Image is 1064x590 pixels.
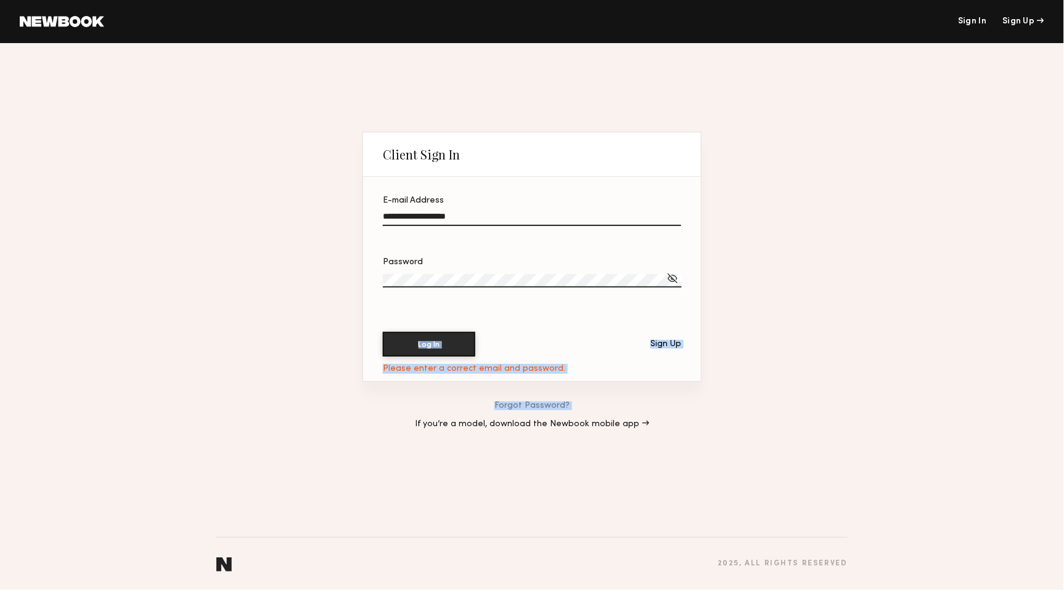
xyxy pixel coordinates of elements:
[383,332,475,357] button: Log In
[383,274,682,288] input: Password
[383,258,681,267] div: Password
[958,17,986,26] a: Sign In
[383,196,681,205] div: E-mail Address
[1003,17,1044,26] div: Sign Up
[650,340,681,349] div: Sign Up
[383,147,460,162] div: Client Sign In
[383,364,565,374] div: Please enter a correct email and password.
[415,420,649,429] a: If you’re a model, download the Newbook mobile app →
[718,560,848,568] div: 2025 , all rights reserved
[494,402,570,410] a: Forgot Password?
[383,212,681,226] input: E-mail Address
